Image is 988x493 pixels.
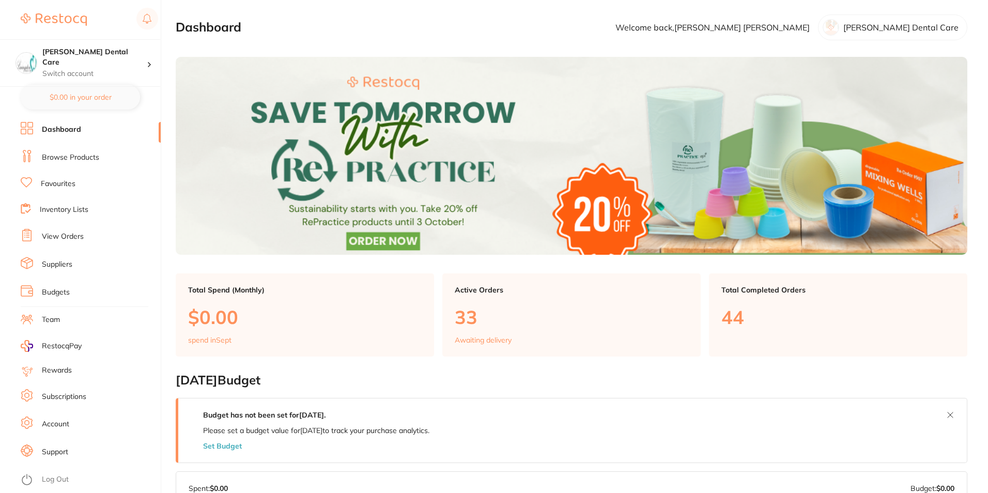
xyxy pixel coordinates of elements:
[455,306,688,328] p: 33
[42,315,60,325] a: Team
[910,484,954,492] p: Budget:
[42,259,72,270] a: Suppliers
[843,23,959,32] p: [PERSON_NAME] Dental Care
[42,419,69,429] a: Account
[188,306,422,328] p: $0.00
[721,306,955,328] p: 44
[16,53,37,73] img: Livingston Dental Care
[709,273,967,357] a: Total Completed Orders44
[42,474,69,485] a: Log Out
[21,13,87,26] img: Restocq Logo
[189,484,228,492] p: Spent:
[42,152,99,163] a: Browse Products
[176,57,967,255] img: Dashboard
[42,47,147,67] h4: Livingston Dental Care
[42,232,84,242] a: View Orders
[41,179,75,189] a: Favourites
[203,410,326,420] strong: Budget has not been set for [DATE] .
[442,273,701,357] a: Active Orders33Awaiting delivery
[42,69,147,79] p: Switch account
[203,426,429,435] p: Please set a budget value for [DATE] to track your purchase analytics.
[203,442,242,450] button: Set Budget
[615,23,810,32] p: Welcome back, [PERSON_NAME] [PERSON_NAME]
[455,286,688,294] p: Active Orders
[21,8,87,32] a: Restocq Logo
[42,365,72,376] a: Rewards
[176,273,434,357] a: Total Spend (Monthly)$0.00spend inSept
[42,287,70,298] a: Budgets
[210,484,228,493] strong: $0.00
[455,336,512,344] p: Awaiting delivery
[42,392,86,402] a: Subscriptions
[40,205,88,215] a: Inventory Lists
[21,85,140,110] button: $0.00 in your order
[42,125,81,135] a: Dashboard
[176,20,241,35] h2: Dashboard
[21,340,82,352] a: RestocqPay
[42,447,68,457] a: Support
[188,336,231,344] p: spend in Sept
[21,340,33,352] img: RestocqPay
[176,373,967,388] h2: [DATE] Budget
[188,286,422,294] p: Total Spend (Monthly)
[21,472,158,488] button: Log Out
[936,484,954,493] strong: $0.00
[42,341,82,351] span: RestocqPay
[721,286,955,294] p: Total Completed Orders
